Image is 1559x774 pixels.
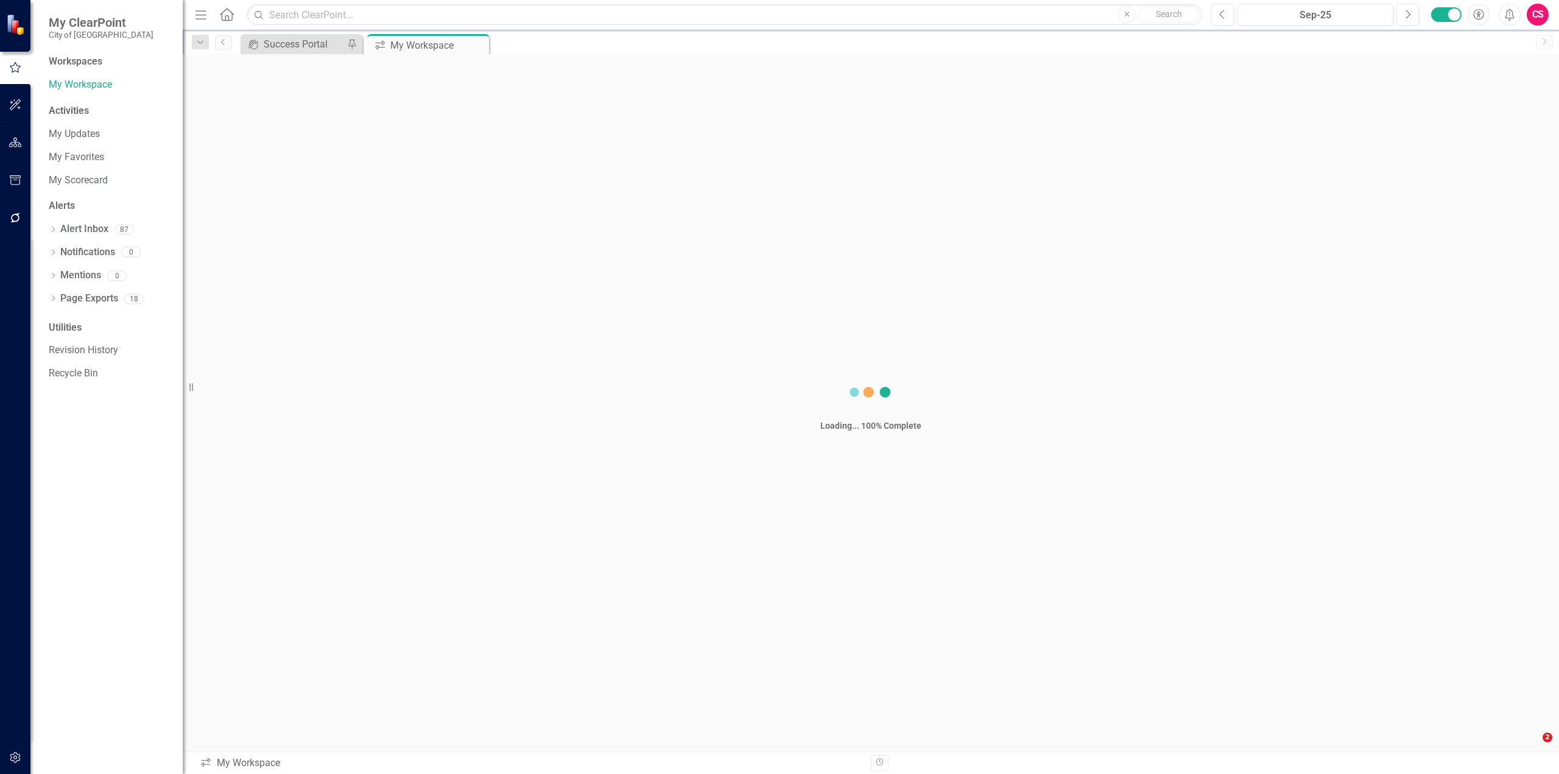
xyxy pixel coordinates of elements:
small: City of [GEOGRAPHIC_DATA] [49,30,153,40]
button: Sep-25 [1237,4,1393,26]
a: Page Exports [60,292,118,306]
a: My Updates [49,127,171,141]
a: Revision History [49,343,171,357]
a: My Workspace [49,78,171,92]
div: Alerts [49,199,171,213]
a: Recycle Bin [49,367,171,381]
a: My Favorites [49,150,171,164]
div: Loading... 100% Complete [820,420,921,432]
div: 87 [114,224,134,234]
a: Mentions [60,269,101,283]
a: Notifications [60,245,115,259]
div: Sep-25 [1242,8,1389,23]
div: My Workspace [200,756,862,770]
button: CS [1527,4,1549,26]
a: My Scorecard [49,174,171,188]
button: Search [1138,6,1199,23]
a: Alert Inbox [60,222,108,236]
div: Workspaces [49,55,102,69]
div: Success Portal [264,37,344,52]
div: 0 [107,270,127,281]
span: My ClearPoint [49,15,153,30]
iframe: Intercom live chat [1518,733,1547,762]
div: 0 [121,247,141,258]
a: Success Portal [244,37,344,52]
div: My Workspace [390,38,486,53]
input: Search ClearPoint... [247,4,1202,26]
div: Utilities [49,321,171,335]
div: Activities [49,104,171,118]
img: ClearPoint Strategy [5,13,27,35]
span: Search [1156,9,1182,19]
span: 2 [1543,733,1552,742]
div: 18 [124,294,144,304]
